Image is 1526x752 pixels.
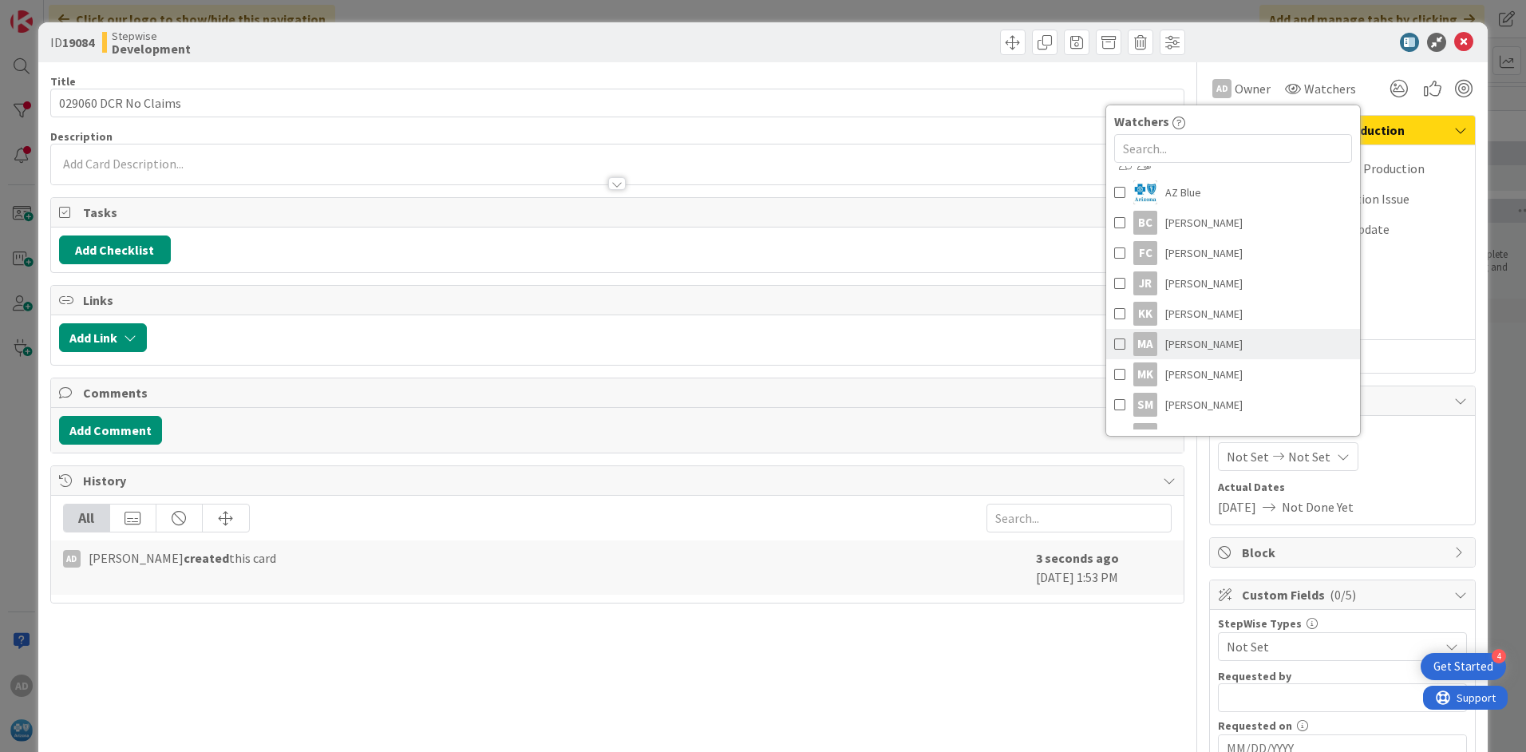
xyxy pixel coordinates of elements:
[1106,177,1360,208] a: ABAZ Blue
[1106,208,1360,238] a: BC[PERSON_NAME]
[64,505,110,532] div: All
[1133,362,1157,386] div: MK
[1036,548,1172,587] div: [DATE] 1:53 PM
[1133,211,1157,235] div: BC
[1218,618,1467,629] div: StepWise Types
[62,34,94,50] b: 19084
[1421,653,1506,680] div: Open Get Started checklist, remaining modules: 4
[1106,359,1360,390] a: MK[PERSON_NAME]
[1227,447,1269,466] span: Not Set
[89,548,276,568] span: [PERSON_NAME] this card
[1218,669,1291,683] label: Requested by
[50,33,94,52] span: ID
[1114,112,1169,131] span: Watchers
[1165,332,1243,356] span: [PERSON_NAME]
[1106,390,1360,420] a: SM[PERSON_NAME]
[1165,302,1243,326] span: [PERSON_NAME]
[83,383,1155,402] span: Comments
[63,550,81,568] div: AD
[1106,268,1360,299] a: JR[PERSON_NAME]
[986,504,1172,532] input: Search...
[1133,302,1157,326] div: KK
[1133,271,1157,295] div: JR
[34,2,73,22] span: Support
[59,235,171,264] button: Add Checklist
[112,30,191,42] span: Stepwise
[50,74,76,89] label: Title
[83,203,1155,222] span: Tasks
[1133,332,1157,356] div: MA
[112,42,191,55] b: Development
[1165,271,1243,295] span: [PERSON_NAME]
[1165,180,1201,204] span: AZ Blue
[1218,479,1467,496] span: Actual Dates
[1165,393,1243,417] span: [PERSON_NAME]
[1242,543,1446,562] span: Block
[50,89,1184,117] input: type card name here...
[1106,238,1360,268] a: FC[PERSON_NAME]
[59,323,147,352] button: Add Link
[1165,362,1243,386] span: [PERSON_NAME]
[1218,497,1256,517] span: [DATE]
[1304,79,1356,98] span: Watchers
[1227,635,1431,658] span: Not Set
[83,291,1155,310] span: Links
[1114,134,1352,163] input: Search...
[1288,447,1330,466] span: Not Set
[1492,649,1506,663] div: 4
[59,416,162,445] button: Add Comment
[1106,329,1360,359] a: MA[PERSON_NAME]
[1235,79,1271,98] span: Owner
[1036,550,1119,566] b: 3 seconds ago
[1133,393,1157,417] div: SM
[1242,585,1446,604] span: Custom Fields
[1133,423,1157,447] div: SO
[1165,423,1243,447] span: [PERSON_NAME]
[184,550,229,566] b: created
[1433,659,1493,675] div: Get Started
[1218,720,1467,731] div: Requested on
[1106,420,1360,450] a: SO[PERSON_NAME]
[1282,497,1354,517] span: Not Done Yet
[83,471,1155,490] span: History
[1133,241,1157,265] div: FC
[1165,241,1243,265] span: [PERSON_NAME]
[1165,211,1243,235] span: [PERSON_NAME]
[1212,79,1231,98] div: AD
[50,129,113,144] span: Description
[1133,180,1157,204] img: AB
[1330,587,1356,603] span: ( 0/5 )
[1106,299,1360,329] a: KK[PERSON_NAME]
